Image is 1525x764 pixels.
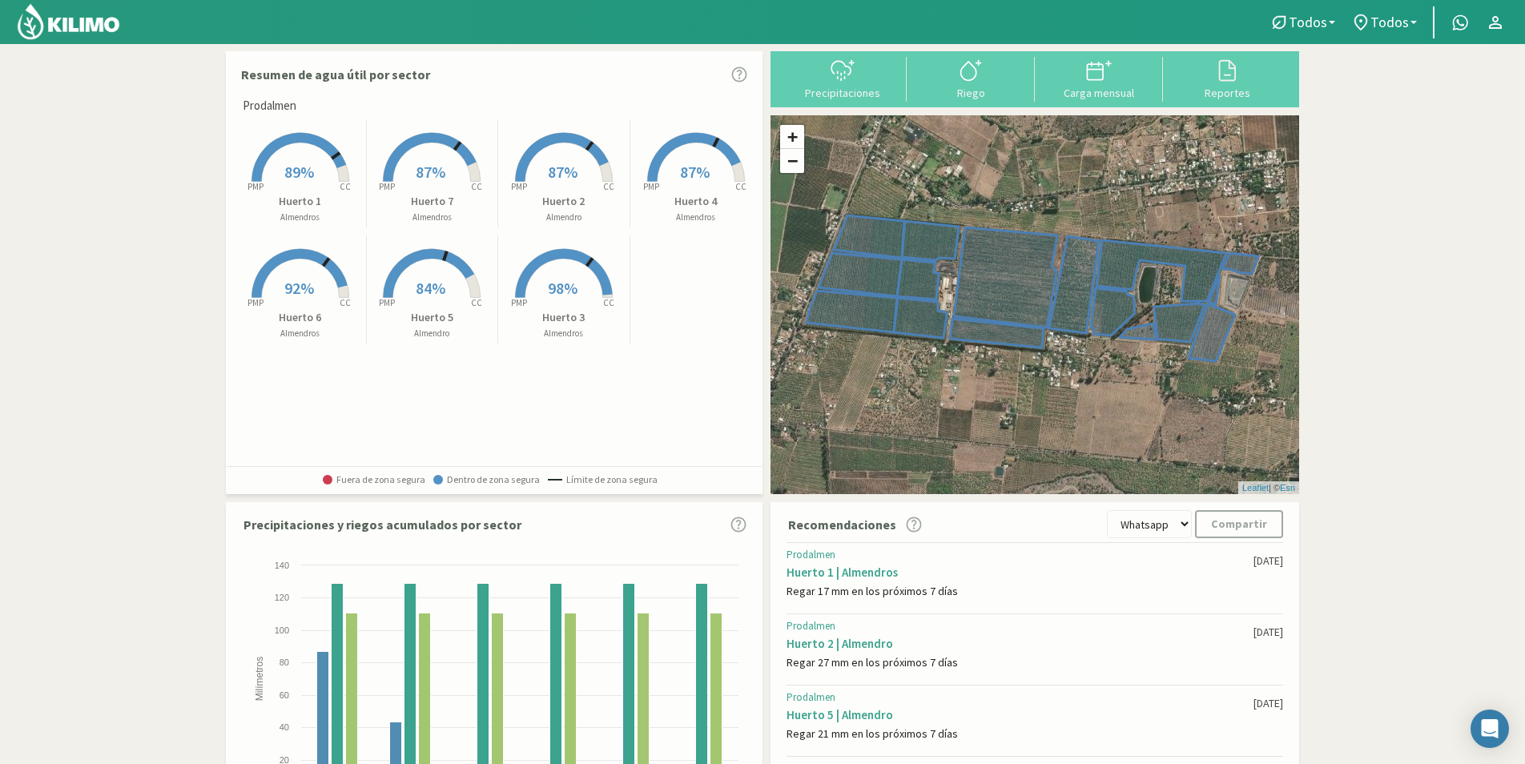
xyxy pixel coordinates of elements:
div: [DATE] [1253,697,1283,710]
div: Reportes [1168,87,1286,99]
span: 87% [548,162,577,182]
div: [DATE] [1253,554,1283,568]
p: Huerto 3 [498,309,630,326]
div: Carga mensual [1040,87,1158,99]
p: Almendros [630,211,762,224]
p: Huerto 6 [235,309,366,326]
p: Huerto 7 [367,193,498,210]
div: Prodalmen [787,691,1253,704]
a: Zoom in [780,125,804,149]
div: Prodalmen [787,620,1253,633]
tspan: PMP [379,181,395,192]
p: Huerto 1 [235,193,366,210]
span: 98% [548,278,577,298]
span: Todos [1289,14,1327,30]
span: Límite de zona segura [548,474,658,485]
p: Almendros [235,327,366,340]
button: Reportes [1163,57,1291,99]
div: Precipitaciones [783,87,902,99]
tspan: PMP [247,297,264,308]
div: Prodalmen [787,549,1253,561]
tspan: CC [603,181,614,192]
img: Kilimo [16,2,121,41]
tspan: CC [472,181,483,192]
tspan: CC [735,181,746,192]
text: 100 [275,625,289,635]
p: Almendros [367,211,498,224]
span: Dentro de zona segura [433,474,540,485]
a: Leaflet [1242,483,1269,493]
p: Almendro [498,211,630,224]
div: Open Intercom Messenger [1471,710,1509,748]
text: 60 [280,690,289,700]
span: Prodalmen [243,97,296,115]
tspan: PMP [643,181,659,192]
p: Almendros [235,211,366,224]
tspan: PMP [379,297,395,308]
span: 89% [284,162,314,182]
text: 80 [280,657,289,667]
text: Milímetros [254,657,265,701]
div: Riego [911,87,1030,99]
div: Regar 17 mm en los próximos 7 días [787,585,1253,598]
div: Regar 27 mm en los próximos 7 días [787,656,1253,670]
div: Huerto 1 | Almendros [787,565,1253,580]
tspan: CC [603,297,614,308]
div: Huerto 2 | Almendro [787,636,1253,651]
text: 120 [275,593,289,602]
p: Huerto 2 [498,193,630,210]
div: Huerto 5 | Almendro [787,707,1253,722]
button: Riego [907,57,1035,99]
p: Precipitaciones y riegos acumulados por sector [243,515,521,534]
tspan: PMP [511,181,527,192]
p: Almendros [498,327,630,340]
div: [DATE] [1253,625,1283,639]
tspan: PMP [247,181,264,192]
span: Todos [1370,14,1409,30]
span: 87% [416,162,445,182]
p: Huerto 5 [367,309,498,326]
text: 140 [275,561,289,570]
span: 92% [284,278,314,298]
div: | © [1238,481,1299,495]
p: Huerto 4 [630,193,762,210]
button: Carga mensual [1035,57,1163,99]
tspan: CC [472,297,483,308]
div: Regar 21 mm en los próximos 7 días [787,727,1253,741]
a: Esri [1280,483,1295,493]
button: Precipitaciones [779,57,907,99]
p: Recomendaciones [788,515,896,534]
a: Zoom out [780,149,804,173]
text: 40 [280,722,289,732]
span: Fuera de zona segura [323,474,425,485]
span: 87% [680,162,710,182]
tspan: CC [340,297,351,308]
tspan: PMP [511,297,527,308]
p: Almendro [367,327,498,340]
span: 84% [416,278,445,298]
tspan: CC [340,181,351,192]
p: Resumen de agua útil por sector [241,65,430,84]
